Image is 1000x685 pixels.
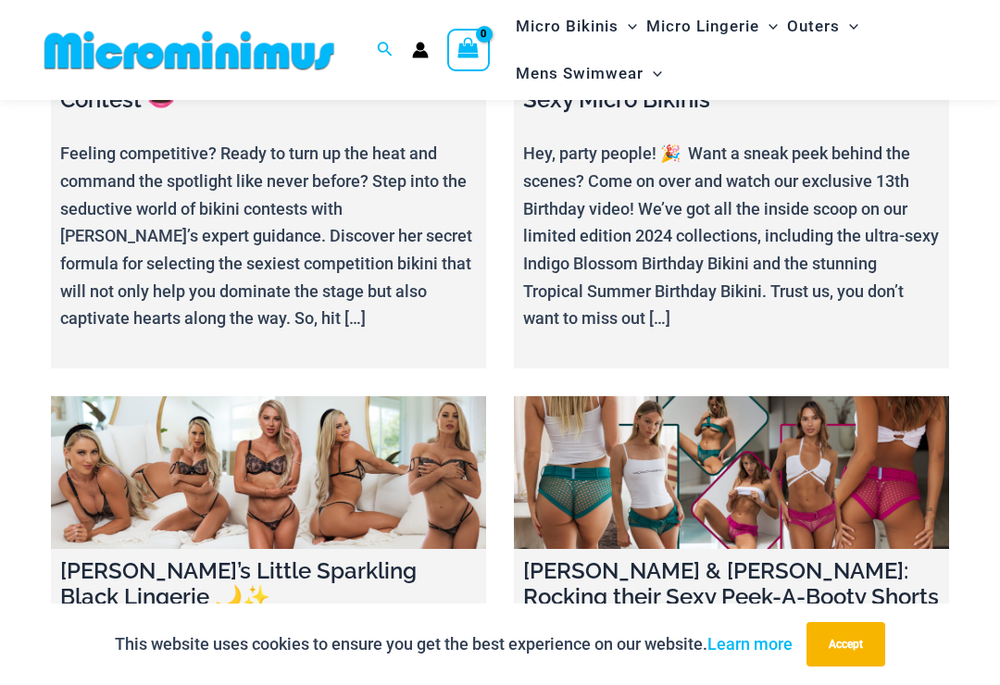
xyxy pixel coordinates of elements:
span: Menu Toggle [619,3,637,50]
a: Mens SwimwearMenu ToggleMenu Toggle [511,50,667,97]
a: Learn more [707,634,793,654]
h4: [PERSON_NAME] & [PERSON_NAME]: Rocking their Sexy Peek-A-Booty Shorts [523,558,940,612]
h4: [PERSON_NAME]’s Little Sparkling Black Lingerie 🌙✨ [60,558,477,612]
a: View Shopping Cart, empty [447,29,490,71]
span: Micro Bikinis [516,3,619,50]
a: Micro LingerieMenu ToggleMenu Toggle [642,3,782,50]
button: Accept [806,622,885,666]
p: Hey, party people! 🎉 Want a sneak peek behind the scenes? Come on over and watch our exclusive 13... [523,140,940,332]
a: Search icon link [377,39,394,62]
span: Mens Swimwear [516,50,644,97]
span: Menu Toggle [759,3,778,50]
img: MM SHOP LOGO FLAT [37,30,342,71]
p: This website uses cookies to ensure you get the best experience on our website. [115,630,793,658]
a: Account icon link [412,42,429,58]
span: Micro Lingerie [646,3,759,50]
a: Ilana’s Little Sparkling Black Lingerie 🌙✨ [51,396,486,549]
a: Melissa & Lauren: Rocking their Sexy Peek-A-Booty Shorts [514,396,949,549]
a: OutersMenu ToggleMenu Toggle [782,3,863,50]
p: Feeling competitive? Ready to turn up the heat and command the spotlight like never before? Step ... [60,140,477,332]
span: Menu Toggle [840,3,858,50]
span: Outers [787,3,840,50]
span: Menu Toggle [644,50,662,97]
a: Micro BikinisMenu ToggleMenu Toggle [511,3,642,50]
